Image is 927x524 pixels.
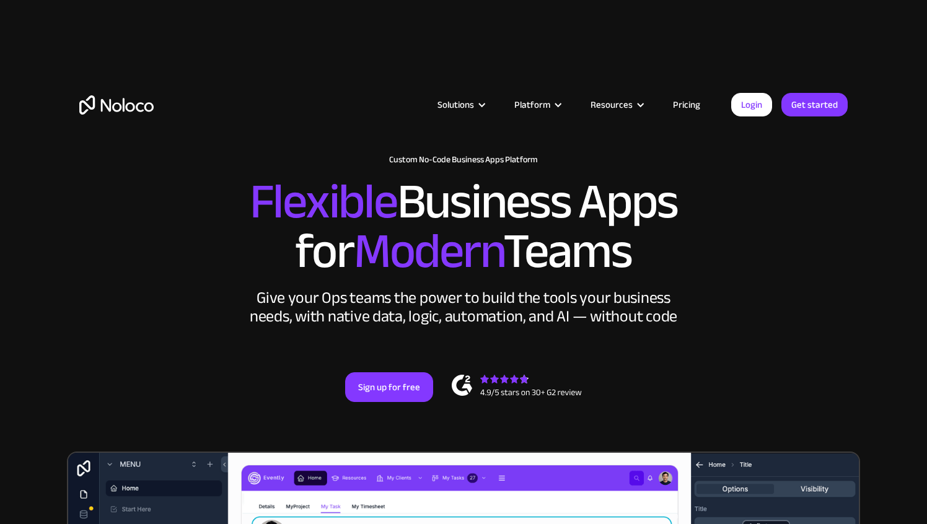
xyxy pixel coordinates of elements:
a: Sign up for free [345,372,433,402]
a: home [79,95,154,115]
div: Platform [514,97,550,113]
div: Give your Ops teams the power to build the tools your business needs, with native data, logic, au... [247,289,680,326]
a: Pricing [657,97,716,113]
div: Platform [499,97,575,113]
h2: Business Apps for Teams [79,177,848,276]
span: Flexible [250,155,397,248]
div: Resources [591,97,633,113]
a: Login [731,93,772,116]
div: Resources [575,97,657,113]
span: Modern [354,205,503,297]
div: Solutions [422,97,499,113]
div: Solutions [437,97,474,113]
a: Get started [781,93,848,116]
